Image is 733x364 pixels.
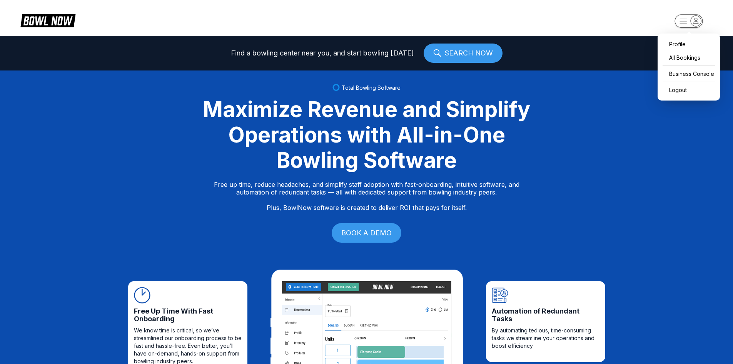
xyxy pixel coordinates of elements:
a: Profile [661,37,716,51]
div: Maximize Revenue and Simplify Operations with All-in-One Bowling Software [194,97,540,173]
span: Find a bowling center near you, and start bowling [DATE] [231,49,414,57]
span: By automating tedious, time-consuming tasks we streamline your operations and boost efficiency. [492,327,599,350]
span: Automation of Redundant Tasks [492,307,599,323]
a: All Bookings [661,51,716,64]
a: Business Console [661,67,716,81]
a: SEARCH NOW [424,44,503,63]
p: Free up time, reduce headaches, and simplify staff adoption with fast-onboarding, intuitive softw... [214,181,519,211]
a: BOOK A DEMO [332,223,401,243]
span: Total Bowling Software [342,84,401,91]
button: Logout [661,83,716,97]
span: Free Up Time With Fast Onboarding [134,307,242,323]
